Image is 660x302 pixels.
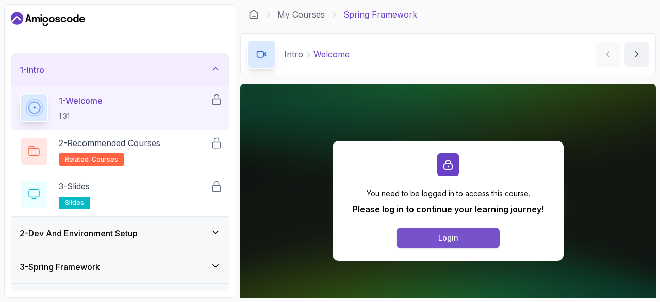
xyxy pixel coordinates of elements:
button: 3-Slidesslides [20,180,221,209]
p: You need to be logged in to access this course. [353,188,544,199]
p: Intro [284,48,303,60]
p: Spring Framework [343,8,417,21]
p: 1 - Welcome [59,94,103,107]
p: 2 - Recommended Courses [59,137,160,149]
p: 1:31 [59,111,103,121]
button: next content [624,42,649,67]
p: Please log in to continue your learning journey! [353,203,544,215]
span: slides [65,199,84,207]
a: Dashboard [249,9,259,20]
button: previous content [596,42,620,67]
span: related-courses [65,155,118,164]
h3: 3 - Spring Framework [20,261,100,273]
div: Login [438,233,458,243]
button: 2-Recommended Coursesrelated-courses [20,137,221,166]
button: 2-Dev And Environment Setup [11,217,229,250]
p: Welcome [313,48,350,60]
h3: 1 - Intro [20,63,44,76]
p: 3 - Slides [59,180,90,193]
h3: 2 - Dev And Environment Setup [20,227,138,240]
a: Dashboard [11,11,85,27]
button: 1-Welcome1:31 [20,93,221,122]
button: 3-Spring Framework [11,250,229,283]
button: 1-Intro [11,53,229,86]
a: My Courses [277,8,325,21]
button: Login [397,228,500,248]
